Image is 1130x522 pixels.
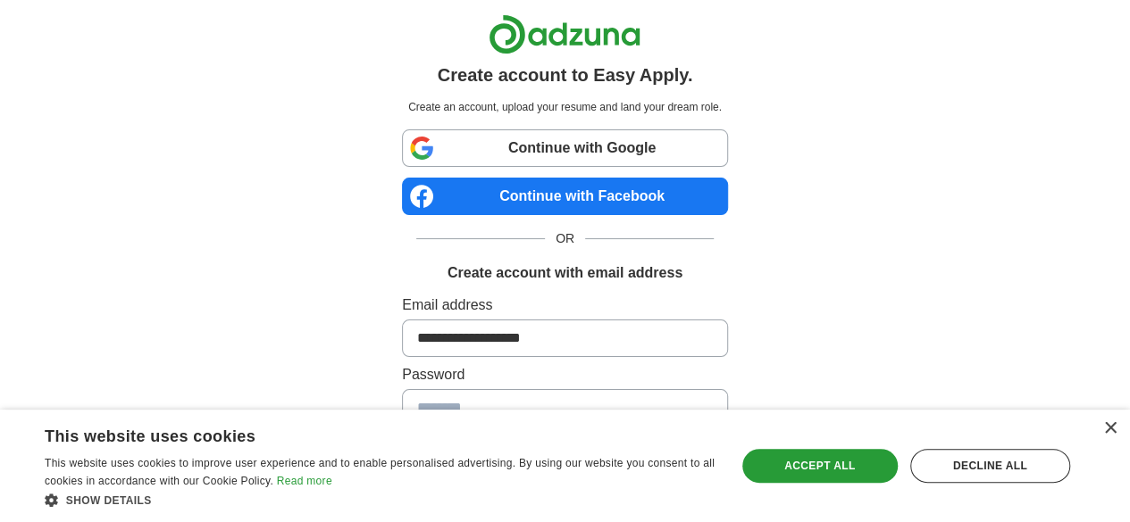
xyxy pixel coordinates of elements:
h1: Create account to Easy Apply. [438,62,693,88]
img: Adzuna logo [489,14,640,54]
label: Password [402,364,728,385]
span: OR [545,229,585,248]
a: Continue with Google [402,129,728,167]
h1: Create account with email address [448,262,682,284]
div: Close [1103,422,1117,435]
span: Show details [66,494,152,507]
a: Read more, opens a new window [277,475,332,487]
a: Continue with Facebook [402,178,728,215]
div: This website uses cookies [45,420,671,447]
span: This website uses cookies to improve user experience and to enable personalised advertising. By u... [45,457,715,487]
div: Decline all [910,449,1070,483]
p: Create an account, upload your resume and land your dream role. [406,99,724,115]
div: Show details [45,491,716,509]
div: Accept all [742,449,898,483]
label: Email address [402,294,728,316]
